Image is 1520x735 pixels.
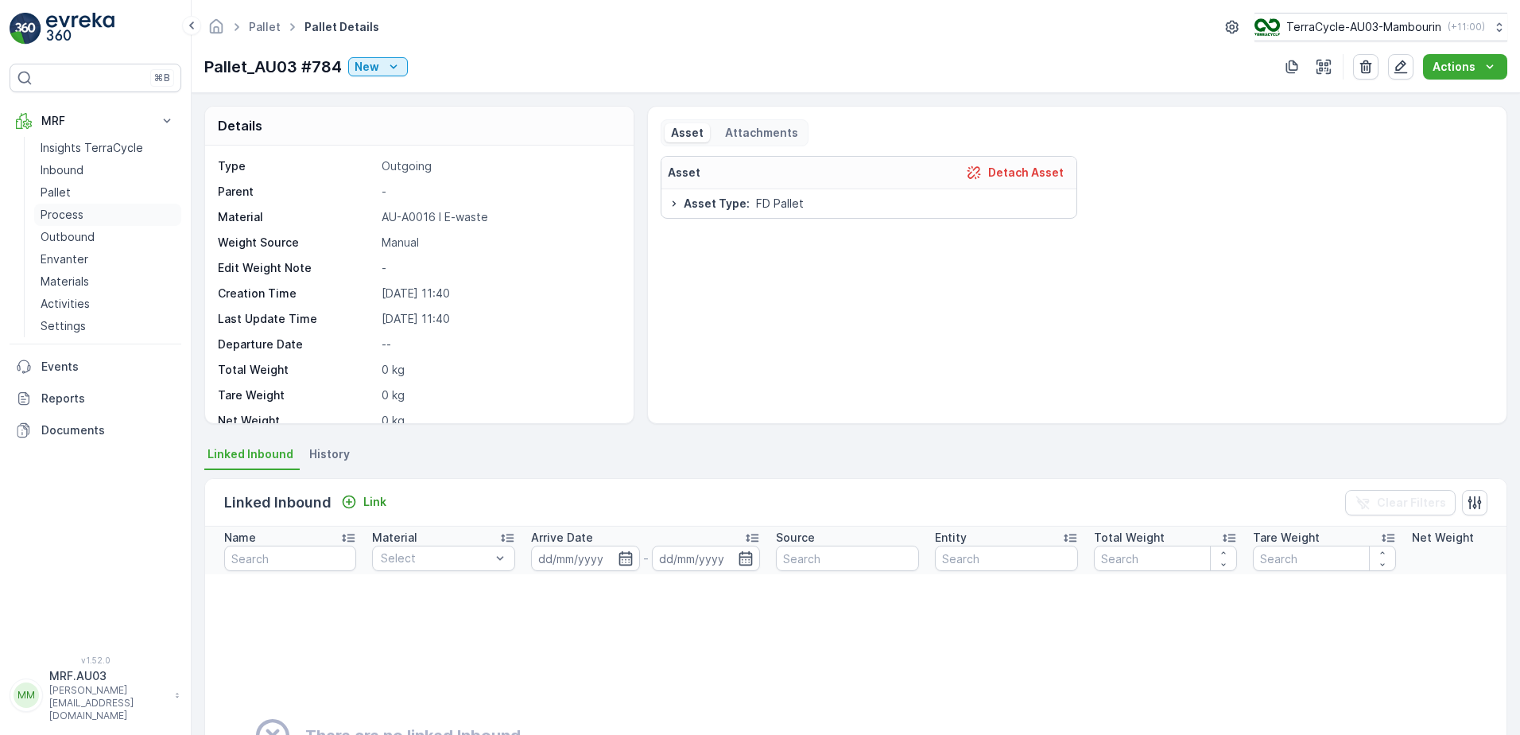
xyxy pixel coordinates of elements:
p: Materials [41,274,89,290]
p: - [382,184,617,200]
button: MRF [10,105,181,137]
p: Tare Weight [1253,530,1320,546]
a: Pallet [249,20,281,33]
p: [PERSON_NAME][EMAIL_ADDRESS][DOMAIN_NAME] [49,684,167,722]
p: Total Weight [1094,530,1165,546]
input: Search [776,546,919,571]
a: Documents [10,414,181,446]
button: Clear Filters [1345,490,1456,515]
p: Departure Date [218,336,375,352]
p: Outgoing [382,158,617,174]
p: Tare Weight [218,387,375,403]
button: Link [335,492,393,511]
input: Search [1253,546,1396,571]
p: Manual [382,235,617,251]
span: Pallet Details [301,19,382,35]
p: Asset [671,125,704,141]
a: Inbound [34,159,181,181]
p: TerraCycle-AU03-Mambourin [1286,19,1441,35]
p: 0 kg [382,362,617,378]
a: Envanter [34,248,181,270]
a: Reports [10,383,181,414]
p: Insights TerraCycle [41,140,143,156]
p: [DATE] 11:40 [382,286,617,301]
input: Search [1094,546,1237,571]
input: dd/mm/yyyy [531,546,640,571]
p: Material [372,530,417,546]
p: Reports [41,391,175,406]
p: 0 kg [382,387,617,403]
input: dd/mm/yyyy [652,546,761,571]
p: New [355,59,379,75]
p: Outbound [41,229,95,245]
a: Homepage [207,24,225,37]
p: Name [224,530,256,546]
p: ⌘B [154,72,170,84]
p: Pallet_AU03 #784 [204,55,342,79]
p: Asset [668,165,700,181]
a: Events [10,351,181,383]
p: MRF [41,113,149,129]
button: Actions [1423,54,1507,80]
p: Net Weight [218,413,375,429]
p: Actions [1433,59,1475,75]
img: logo [10,13,41,45]
p: Link [363,494,386,510]
p: Source [776,530,815,546]
p: Select [381,550,491,566]
p: Arrive Date [531,530,593,546]
p: - [382,260,617,276]
p: -- [382,336,617,352]
a: Outbound [34,226,181,248]
p: Last Update Time [218,311,375,327]
p: Attachments [723,125,798,141]
p: Settings [41,318,86,334]
p: Process [41,207,83,223]
p: 0 kg [382,413,617,429]
button: MMMRF.AU03[PERSON_NAME][EMAIL_ADDRESS][DOMAIN_NAME] [10,668,181,722]
p: Total Weight [218,362,375,378]
p: - [643,549,649,568]
p: Parent [218,184,375,200]
span: FD Pallet [756,196,804,212]
span: v 1.52.0 [10,655,181,665]
a: Activities [34,293,181,315]
p: AU-A0016 I E-waste [382,209,617,225]
p: ( +11:00 ) [1448,21,1485,33]
div: MM [14,682,39,708]
button: New [348,57,408,76]
p: Edit Weight Note [218,260,375,276]
p: Material [218,209,375,225]
p: Clear Filters [1377,495,1446,511]
a: Materials [34,270,181,293]
p: Linked Inbound [224,492,332,514]
p: Pallet [41,185,71,200]
button: Detach Asset [960,163,1070,182]
span: History [309,446,350,462]
p: Events [41,359,175,375]
p: Envanter [41,251,88,267]
button: TerraCycle-AU03-Mambourin(+11:00) [1254,13,1507,41]
p: Detach Asset [988,165,1064,181]
p: MRF.AU03 [49,668,167,684]
a: Process [34,204,181,226]
a: Insights TerraCycle [34,137,181,159]
input: Search [935,546,1078,571]
p: Net Weight [1412,530,1474,546]
p: Entity [935,530,967,546]
a: Pallet [34,181,181,204]
p: Inbound [41,162,83,178]
img: logo_light-DOdMpM7g.png [46,13,114,45]
span: Linked Inbound [207,446,293,462]
p: Documents [41,422,175,438]
p: Weight Source [218,235,375,251]
p: Details [218,116,262,135]
img: image_D6FFc8H.png [1254,18,1280,36]
p: [DATE] 11:40 [382,311,617,327]
p: Activities [41,296,90,312]
p: Type [218,158,375,174]
a: Settings [34,315,181,337]
input: Search [224,546,356,571]
p: Creation Time [218,286,375,301]
span: Asset Type : [684,196,750,212]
